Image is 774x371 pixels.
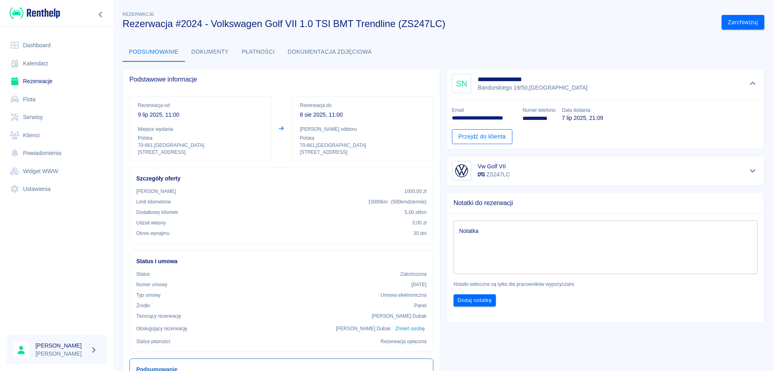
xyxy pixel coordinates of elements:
[6,180,107,198] a: Ustawienia
[452,129,512,144] a: Przejdź do klienta
[381,338,427,345] p: Rezerwacja opłacona
[138,126,263,133] p: Miejsce wydania
[522,107,555,114] p: Numer telefonu
[136,257,427,266] h6: Status i umowa
[6,108,107,126] a: Serwisy
[300,134,425,142] p: Polska
[136,209,178,216] p: Dodatkowy kilometr
[562,114,603,122] p: 7 lip 2025, 21:09
[6,6,60,20] a: Renthelp logo
[136,302,150,309] p: Żrodło
[454,281,757,288] p: Notatki widoczne są tylko dla pracowników wypożyczalni.
[414,302,427,309] p: Panel
[478,84,587,92] p: Bandurskiego 19/50 , [GEOGRAPHIC_DATA]
[95,9,107,20] button: Zwiń nawigację
[452,74,471,93] div: SN
[10,6,60,20] img: Renthelp logo
[136,198,171,205] p: Limit kilometrów
[454,199,757,207] span: Notatki do rezerwacji
[454,294,496,307] button: Dodaj notatkę
[300,142,425,149] p: 70-661 , [GEOGRAPHIC_DATA]
[6,162,107,180] a: Widget WWW
[746,78,759,89] button: Ukryj szczegóły
[562,107,603,114] p: Data dodania
[138,134,263,142] p: Polska
[136,281,167,288] p: Numer umowy
[452,107,516,114] p: Email
[6,36,107,54] a: Dashboard
[136,230,169,237] p: Okres wynajmu
[136,338,170,345] p: Status płatności
[722,15,764,30] button: Zarchiwizuj
[368,198,427,205] p: 15000 km
[400,270,427,278] p: Zakończona
[6,90,107,109] a: Flota
[136,174,427,183] h6: Szczegóły oferty
[391,199,427,205] span: ( 500 km dziennie )
[411,281,427,288] p: [DATE]
[6,72,107,90] a: Rezerwacje
[300,111,425,119] p: 8 sie 2025, 11:00
[414,230,427,237] p: 30 dni
[394,323,427,335] button: Zmień osobę
[336,325,391,332] p: [PERSON_NAME] Dubak
[300,126,425,133] p: [PERSON_NAME] odbioru
[136,312,181,320] p: Tworzący rezerwację
[6,126,107,145] a: Klienci
[281,42,379,62] button: Dokumentacja zdjęciowa
[136,188,176,195] p: [PERSON_NAME]
[478,162,510,170] h6: Vw Golf VII
[404,188,427,195] p: 1000,00 zł
[138,142,263,149] p: 70-661 , [GEOGRAPHIC_DATA]
[454,163,470,179] img: Image
[129,75,433,84] span: Podstawowe informacje
[35,342,87,350] h6: [PERSON_NAME]
[6,144,107,162] a: Powiadomienia
[300,102,425,109] p: Rezerwacja do
[136,270,150,278] p: Status
[123,12,154,17] span: Rezerwacje
[478,170,510,179] p: ZS247LC
[405,209,427,216] p: 5,00 zł /km
[35,350,87,358] p: [PERSON_NAME]
[136,219,166,226] p: Udział własny
[6,54,107,73] a: Kalendarz
[381,291,427,299] p: Umowa elektroniczna
[138,149,263,156] p: [STREET_ADDRESS]
[136,325,187,332] p: Obsługujący rezerwację
[136,291,160,299] p: Typ umowy
[185,42,235,62] button: Dokumenty
[123,18,715,29] h3: Rezerwacja #2024 - Volkswagen Golf VII 1.0 TSI BMT Trendline (ZS247LC)
[412,219,427,226] p: 0,00 zł
[300,149,425,156] p: [STREET_ADDRESS]
[138,111,263,119] p: 9 lip 2025, 11:00
[123,42,185,62] button: Podsumowanie
[235,42,281,62] button: Płatności
[746,165,759,176] button: Pokaż szczegóły
[138,102,263,109] p: Rezerwacja od
[372,312,427,320] p: [PERSON_NAME] Dubak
